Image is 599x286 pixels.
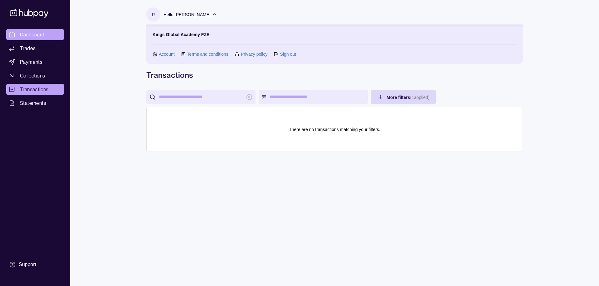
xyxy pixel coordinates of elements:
a: Privacy policy [241,51,268,58]
span: Collections [20,72,45,79]
a: Collections [6,70,64,81]
a: Support [6,258,64,271]
span: Dashboard [20,31,45,38]
button: More filters(1applied) [371,90,436,104]
div: Support [19,261,36,268]
span: Statements [20,99,46,107]
p: R [152,11,155,18]
a: Trades [6,43,64,54]
a: Sign out [280,51,296,58]
a: Payments [6,56,64,68]
input: search [159,90,243,104]
span: More filters [387,95,430,100]
p: Hello, [PERSON_NAME] [163,11,211,18]
p: There are no transactions matching your filters. [289,126,380,133]
a: Account [159,51,175,58]
a: Terms and conditions [187,51,228,58]
p: ( 1 applied) [410,95,429,100]
a: Transactions [6,84,64,95]
a: Statements [6,97,64,109]
h1: Transactions [146,70,523,80]
p: Kings Global Academy FZE [153,31,209,38]
a: Dashboard [6,29,64,40]
span: Payments [20,58,42,66]
span: Trades [20,45,36,52]
span: Transactions [20,86,49,93]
